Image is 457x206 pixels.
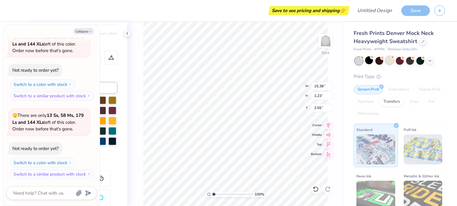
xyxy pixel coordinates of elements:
[404,134,443,164] img: Puff Ink
[10,169,94,179] button: Switch to a similar product with stock
[356,126,372,133] span: Standard
[87,94,91,98] img: Switch to a similar product with stock
[12,145,59,151] div: Not ready to order yet?
[354,97,378,106] div: Applique
[352,5,397,17] input: Untitled Design
[354,73,445,80] div: Print Type
[68,83,72,86] img: Switch to a color with stock
[354,47,371,52] span: Fresh Prints
[270,6,348,15] div: Save to see pricing and shipping
[374,47,385,52] span: # FP94
[12,34,84,54] span: There are only left of this color. Order now before that's gone.
[356,134,395,164] img: Standard
[10,80,75,89] button: Switch to a color with stock
[354,109,383,118] div: Rhinestones
[311,123,322,127] span: Center
[68,161,72,164] img: Switch to a color with stock
[385,85,413,94] div: Embroidery
[311,142,322,147] span: Top
[356,173,371,179] span: Neon Ink
[388,47,418,52] span: Minimum Order: 50 +
[12,34,84,47] strong: 13 Ss, 58 Ms, 179 Ls and 144 XLs
[255,192,264,197] span: 100 %
[311,152,322,156] span: Bottom
[12,34,17,40] span: 🫣
[424,97,438,106] div: Foil
[12,112,84,132] span: There are only left of this color. Order now before that's gone.
[405,97,422,106] div: Vinyl
[10,158,75,167] button: Switch to a color with stock
[12,67,59,73] div: Not ready to order yet?
[354,30,434,45] span: Fresh Prints Denver Mock Neck Heavyweight Sweatshirt
[311,133,322,137] span: Middle
[12,112,84,125] strong: 13 Ss, 58 Ms, 179 Ls and 144 XLs
[12,113,17,118] span: 🫣
[404,173,439,179] span: Metallic & Glitter Ink
[322,50,330,55] div: Back
[10,91,94,101] button: Switch to a similar product with stock
[380,97,404,106] div: Transfers
[404,126,416,133] span: Puff Ink
[354,85,383,94] div: Screen Print
[87,172,91,176] img: Switch to a similar product with stock
[415,85,444,94] div: Digital Print
[320,35,332,47] img: Back
[340,7,346,14] span: 👉
[74,28,94,34] button: Collapse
